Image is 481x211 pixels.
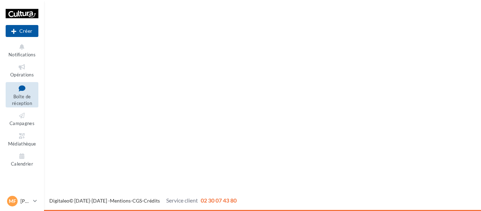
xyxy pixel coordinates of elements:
[8,141,36,147] span: Médiathèque
[6,25,38,37] button: Créer
[20,198,30,205] p: [PERSON_NAME]
[6,194,38,208] a: MF [PERSON_NAME]
[110,198,131,204] a: Mentions
[6,151,38,168] a: Calendrier
[6,42,38,59] button: Notifications
[144,198,160,204] a: Crédits
[8,52,36,57] span: Notifications
[132,198,142,204] a: CGS
[6,110,38,128] a: Campagnes
[6,131,38,148] a: Médiathèque
[9,198,16,205] span: MF
[12,94,32,106] span: Boîte de réception
[11,161,33,167] span: Calendrier
[10,120,35,126] span: Campagnes
[201,197,237,204] span: 02 30 07 43 80
[6,25,38,37] div: Nouvelle campagne
[6,62,38,79] a: Opérations
[10,72,34,77] span: Opérations
[166,197,198,204] span: Service client
[6,82,38,108] a: Boîte de réception
[49,198,237,204] span: © [DATE]-[DATE] - - -
[49,198,69,204] a: Digitaleo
